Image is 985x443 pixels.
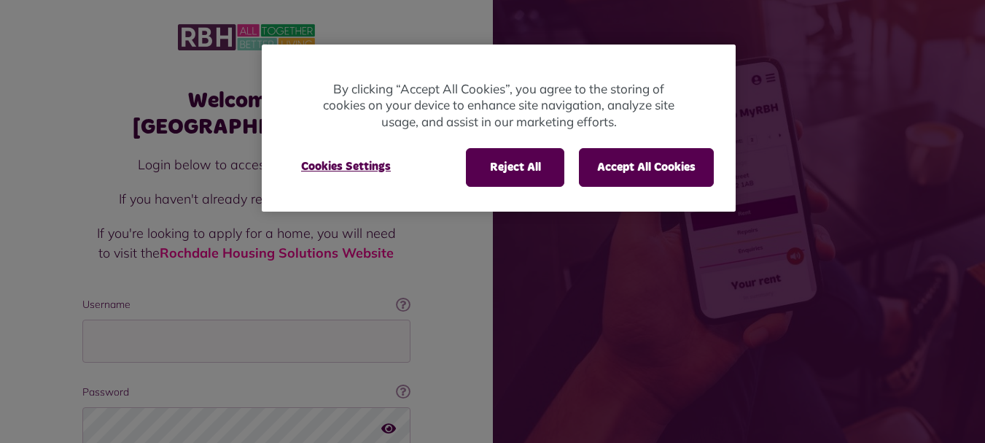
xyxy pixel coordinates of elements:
[262,45,736,212] div: Privacy
[320,81,677,131] p: By clicking “Accept All Cookies”, you agree to the storing of cookies on your device to enhance s...
[579,148,714,186] button: Accept All Cookies
[284,148,408,185] button: Cookies Settings
[466,148,564,186] button: Reject All
[262,45,736,212] div: Cookie banner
